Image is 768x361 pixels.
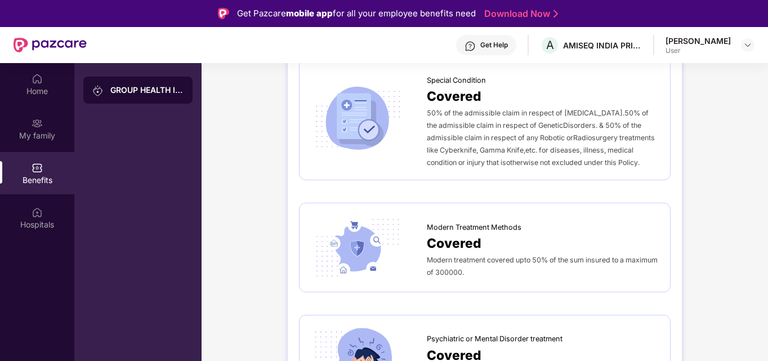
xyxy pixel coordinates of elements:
div: GROUP HEALTH INSURANCE [110,84,184,96]
img: svg+xml;base64,PHN2ZyB3aWR0aD0iMjAiIGhlaWdodD0iMjAiIHZpZXdCb3g9IjAgMCAyMCAyMCIgZmlsbD0ibm9uZSIgeG... [32,118,43,129]
img: New Pazcare Logo [14,38,87,52]
span: Modern Treatment Methods [427,222,521,233]
img: Stroke [553,8,558,20]
div: AMISEQ INDIA PRIVATE LIMITED [563,40,642,51]
img: svg+xml;base64,PHN2ZyBpZD0iQmVuZWZpdHMiIHhtbG5zPSJodHRwOi8vd3d3LnczLm9yZy8yMDAwL3N2ZyIgd2lkdGg9Ij... [32,162,43,173]
span: A [546,38,554,52]
span: Psychiatric or Mental Disorder treatment [427,333,562,345]
img: svg+xml;base64,PHN2ZyBpZD0iRHJvcGRvd24tMzJ4MzIiIHhtbG5zPSJodHRwOi8vd3d3LnczLm9yZy8yMDAwL3N2ZyIgd2... [743,41,752,50]
span: Special Condition [427,75,486,86]
span: 50% of the admissible claim in respect of [MEDICAL_DATA].50% of the admissible claim in respect o... [427,109,655,167]
img: icon [311,215,404,280]
div: [PERSON_NAME] [666,35,731,46]
span: Covered [427,86,481,106]
span: Modern treatment covered upto 50% of the sum insured to a maximum of 300000. [427,256,658,277]
div: Get Help [480,41,508,50]
img: svg+xml;base64,PHN2ZyBpZD0iSG9zcGl0YWxzIiB4bWxucz0iaHR0cDovL3d3dy53My5vcmcvMjAwMC9zdmciIHdpZHRoPS... [32,207,43,218]
div: Get Pazcare for all your employee benefits need [237,7,476,20]
div: User [666,46,731,55]
img: svg+xml;base64,PHN2ZyBpZD0iSGVscC0zMngzMiIgeG1sbnM9Imh0dHA6Ly93d3cudzMub3JnLzIwMDAvc3ZnIiB3aWR0aD... [465,41,476,52]
img: icon [311,86,404,151]
a: Download Now [484,8,555,20]
img: Logo [218,8,229,19]
img: svg+xml;base64,PHN2ZyB3aWR0aD0iMjAiIGhlaWdodD0iMjAiIHZpZXdCb3g9IjAgMCAyMCAyMCIgZmlsbD0ibm9uZSIgeG... [92,85,104,96]
span: Covered [427,233,481,253]
img: svg+xml;base64,PHN2ZyBpZD0iSG9tZSIgeG1sbnM9Imh0dHA6Ly93d3cudzMub3JnLzIwMDAvc3ZnIiB3aWR0aD0iMjAiIG... [32,73,43,84]
strong: mobile app [286,8,333,19]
